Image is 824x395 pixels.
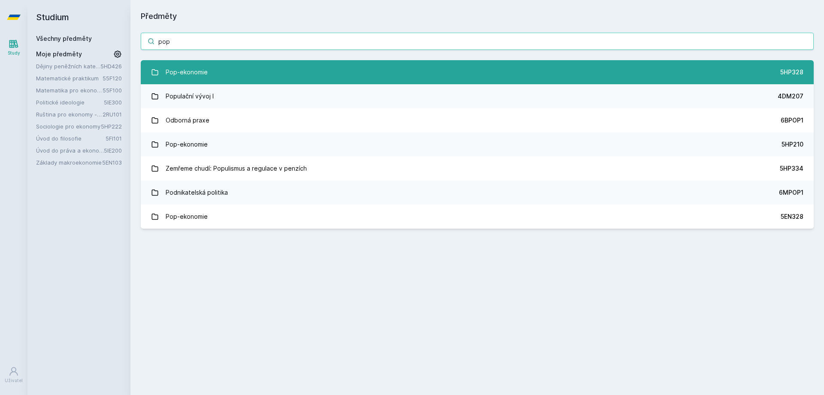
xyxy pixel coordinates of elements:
a: Populační vývoj I 4DM207 [141,84,814,108]
a: Základy makroekonomie [36,158,102,167]
div: Study [8,50,20,56]
div: Pop-ekonomie [166,64,208,81]
a: Pop-ekonomie 5EN328 [141,205,814,229]
a: Úvod do práva a ekonomie [36,146,104,155]
a: 2RU101 [103,111,122,118]
a: Úvod do filosofie [36,134,106,143]
div: 5HP334 [780,164,803,173]
a: Podnikatelská politika 6MPOP1 [141,181,814,205]
div: 5EN328 [781,212,803,221]
a: Matematické praktikum [36,74,103,83]
a: Dějiny peněžních kategorií a institucí [36,62,100,70]
a: Sociologie pro ekonomy [36,122,101,131]
div: 5HP210 [782,140,803,149]
a: Study [2,34,26,61]
a: Politické ideologie [36,98,104,107]
div: 6BPOP1 [781,116,803,125]
div: 6MPOP1 [779,188,803,197]
div: Uživatel [5,377,23,384]
a: 5IE300 [104,99,122,106]
a: Všechny předměty [36,35,92,42]
div: Populační vývoj I [166,88,214,105]
a: 5FI101 [106,135,122,142]
a: 5HP222 [101,123,122,130]
div: Zemřeme chudí: Populismus a regulace v penzích [166,160,307,177]
input: Název nebo ident předmětu… [141,33,814,50]
a: Matematika pro ekonomy (Matematika A) [36,86,103,95]
div: Pop-ekonomie [166,136,208,153]
span: Moje předměty [36,50,82,58]
a: 5EN103 [102,159,122,166]
a: Uživatel [2,362,26,388]
div: 4DM207 [778,92,803,101]
a: 5HD426 [100,63,122,70]
a: Odborná praxe 6BPOP1 [141,108,814,132]
div: Odborná praxe [166,112,209,129]
a: 5IE200 [104,147,122,154]
a: Pop-ekonomie 5HP328 [141,60,814,84]
a: 55F100 [103,87,122,94]
h1: Předměty [141,10,814,22]
div: Pop-ekonomie [166,208,208,225]
a: Ruština pro ekonomy - základní úroveň 1 (A1) [36,110,103,119]
div: 5HP328 [780,68,803,77]
a: 55F120 [103,75,122,82]
div: Podnikatelská politika [166,184,228,201]
a: Zemřeme chudí: Populismus a regulace v penzích 5HP334 [141,156,814,181]
a: Pop-ekonomie 5HP210 [141,132,814,156]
